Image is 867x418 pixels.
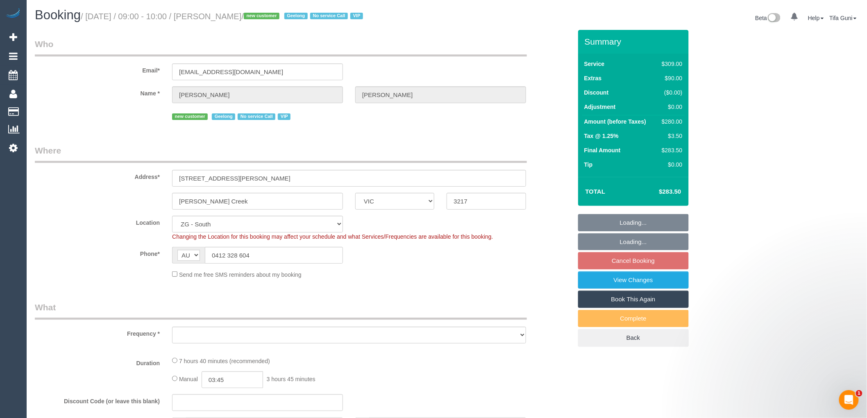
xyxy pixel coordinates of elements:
[658,132,682,140] div: $3.50
[584,146,621,154] label: Final Amount
[29,63,166,75] label: Email*
[658,74,682,82] div: $90.00
[172,193,343,210] input: Suburb*
[856,390,862,397] span: 1
[81,12,365,21] small: / [DATE] / 09:00 - 10:00 / [PERSON_NAME]
[839,390,859,410] iframe: Intercom live chat
[584,117,646,126] label: Amount (before Taxes)
[242,12,366,21] span: /
[350,13,363,19] span: VIP
[29,170,166,181] label: Address*
[5,8,21,20] img: Automaid Logo
[658,60,682,68] div: $309.00
[284,13,308,19] span: Geelong
[830,15,857,21] a: Tifa Guni
[584,160,593,169] label: Tip
[584,103,616,111] label: Adjustment
[35,8,81,22] span: Booking
[29,86,166,97] label: Name *
[755,15,781,21] a: Beta
[238,113,275,120] span: No service Call
[586,188,606,195] strong: Total
[29,356,166,367] label: Duration
[29,247,166,258] label: Phone*
[310,13,348,19] span: No service Call
[29,327,166,338] label: Frequency *
[767,13,781,24] img: New interface
[244,13,279,19] span: new customer
[179,358,270,364] span: 7 hours 40 minutes (recommended)
[578,291,689,308] a: Book This Again
[267,376,315,382] span: 3 hours 45 minutes
[634,188,681,195] h4: $283.50
[172,113,208,120] span: new customer
[584,74,602,82] label: Extras
[35,145,527,163] legend: Where
[808,15,824,21] a: Help
[584,132,619,140] label: Tax @ 1.25%
[29,216,166,227] label: Location
[172,86,343,103] input: First Name*
[658,160,682,169] div: $0.00
[172,233,493,240] span: Changing the Location for this booking may affect your schedule and what Services/Frequencies are...
[447,193,526,210] input: Post Code*
[658,146,682,154] div: $283.50
[179,271,302,278] span: Send me free SMS reminders about my booking
[584,88,609,97] label: Discount
[35,38,527,56] legend: Who
[35,301,527,320] legend: What
[658,103,682,111] div: $0.00
[658,117,682,126] div: $280.00
[205,247,343,264] input: Phone*
[585,37,685,46] h3: Summary
[578,271,689,289] a: View Changes
[172,63,343,80] input: Email*
[355,86,526,103] input: Last Name*
[29,394,166,405] label: Discount Code (or leave this blank)
[212,113,235,120] span: Geelong
[278,113,291,120] span: VIP
[658,88,682,97] div: ($0.00)
[584,60,605,68] label: Service
[578,329,689,346] a: Back
[179,376,198,382] span: Manual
